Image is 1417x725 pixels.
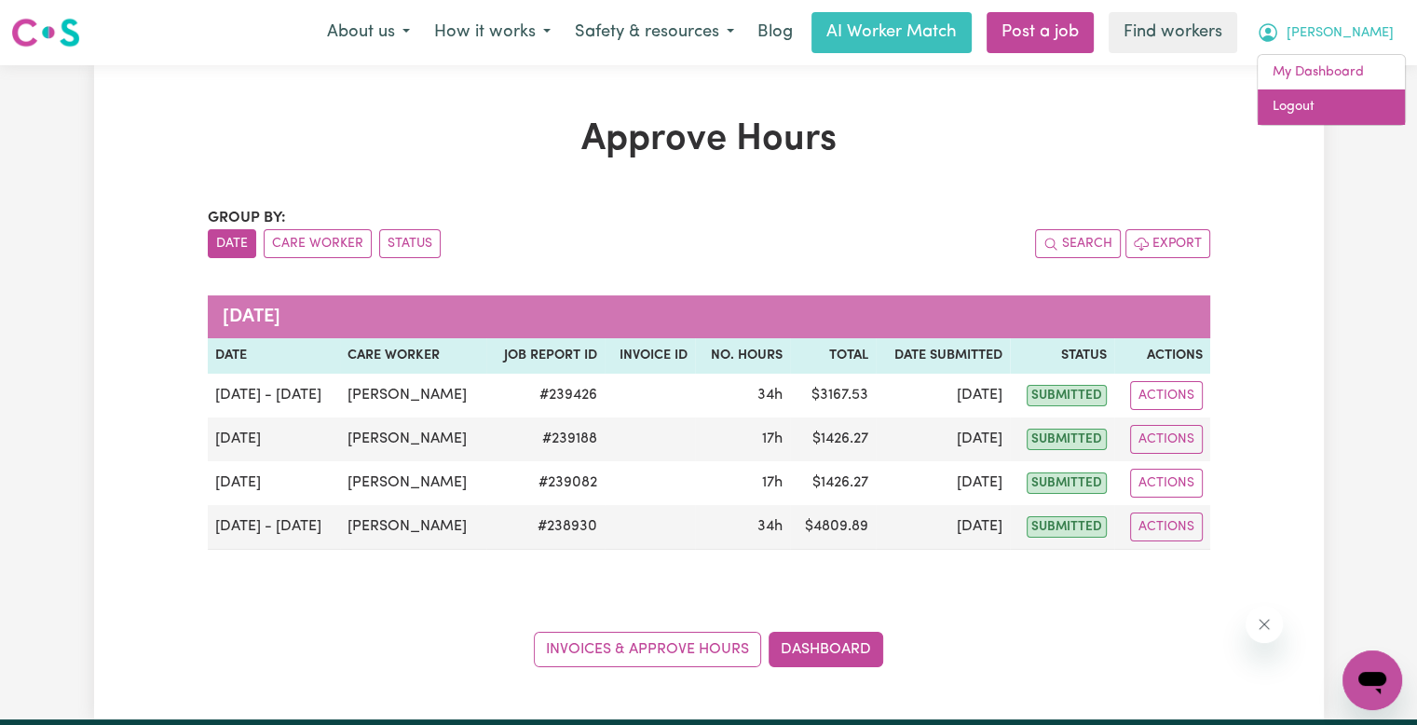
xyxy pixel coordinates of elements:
td: [DATE] [876,417,1010,461]
td: [PERSON_NAME] [340,417,486,461]
button: My Account [1245,13,1406,52]
td: # 239082 [486,461,605,505]
th: Total [790,338,876,374]
iframe: Button to launch messaging window [1342,650,1402,710]
button: sort invoices by date [208,229,256,258]
button: About us [315,13,422,52]
a: Logout [1258,89,1405,125]
img: Careseekers logo [11,16,80,49]
td: [DATE] - [DATE] [208,505,340,550]
span: Need any help? [11,13,113,28]
button: Safety & resources [563,13,746,52]
a: Blog [746,12,804,53]
button: Actions [1130,513,1203,541]
button: Actions [1130,381,1203,410]
td: $ 3167.53 [790,374,876,417]
td: [DATE] [876,461,1010,505]
th: Invoice ID [605,338,695,374]
span: 34 hours [757,519,783,534]
td: $ 1426.27 [790,417,876,461]
th: Date Submitted [876,338,1010,374]
span: 34 hours [757,388,783,403]
th: Actions [1114,338,1210,374]
td: [DATE] [876,505,1010,550]
iframe: Close message [1246,606,1283,643]
td: # 238930 [486,505,605,550]
td: $ 4809.89 [790,505,876,550]
th: Job Report ID [486,338,605,374]
td: [DATE] [208,417,340,461]
td: [DATE] [208,461,340,505]
span: submitted [1027,516,1107,538]
td: [PERSON_NAME] [340,374,486,417]
span: 17 hours [762,431,783,446]
a: Careseekers logo [11,11,80,54]
h1: Approve Hours [208,117,1210,162]
td: [PERSON_NAME] [340,505,486,550]
th: Date [208,338,340,374]
span: 17 hours [762,475,783,490]
button: sort invoices by care worker [264,229,372,258]
span: submitted [1027,472,1107,494]
td: [PERSON_NAME] [340,461,486,505]
caption: [DATE] [208,295,1210,338]
span: submitted [1027,429,1107,450]
span: [PERSON_NAME] [1287,23,1394,44]
a: Dashboard [769,632,883,667]
span: Group by: [208,211,286,226]
th: No. Hours [695,338,790,374]
td: # 239426 [486,374,605,417]
td: # 239188 [486,417,605,461]
a: AI Worker Match [811,12,972,53]
div: My Account [1257,54,1406,126]
th: Status [1010,338,1114,374]
th: Care worker [340,338,486,374]
button: Actions [1130,469,1203,498]
td: $ 1426.27 [790,461,876,505]
td: [DATE] [876,374,1010,417]
a: My Dashboard [1258,55,1405,90]
button: sort invoices by paid status [379,229,441,258]
button: How it works [422,13,563,52]
span: submitted [1027,385,1107,406]
td: [DATE] - [DATE] [208,374,340,417]
button: Actions [1130,425,1203,454]
a: Find workers [1109,12,1237,53]
a: Invoices & Approve Hours [534,632,761,667]
button: Search [1035,229,1121,258]
a: Post a job [987,12,1094,53]
button: Export [1125,229,1210,258]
